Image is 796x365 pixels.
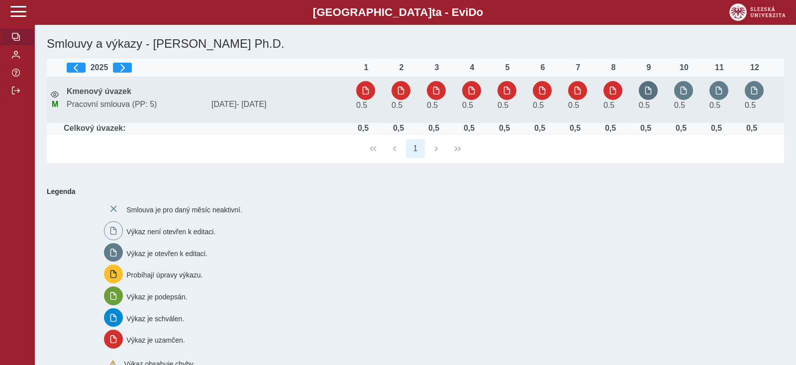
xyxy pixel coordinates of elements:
span: Pracovní smlouva (PP: 5) [63,100,207,109]
div: Úvazek : 4 h / den. 20 h / týden. [565,124,585,133]
b: Legenda [43,183,780,199]
div: 7 [568,63,588,72]
span: Úvazek : 4 h / den. 20 h / týden. [533,101,544,109]
div: 12 [745,63,765,72]
div: 6 [533,63,553,72]
div: Úvazek : 4 h / den. 20 h / týden. [706,124,726,133]
span: [DATE] [207,100,352,109]
div: 11 [709,63,729,72]
div: 9 [639,63,659,72]
span: - [DATE] [236,100,266,108]
span: Smlouva je pro daný měsíc neaktivní. [126,206,242,214]
span: Úvazek : 4 h / den. 20 h / týden. [709,101,720,109]
h1: Smlouvy a výkazy - [PERSON_NAME] Ph.D. [43,33,664,55]
div: Úvazek : 4 h / den. 20 h / týden. [495,124,514,133]
span: Úvazek : 4 h / den. 20 h / týden. [392,101,402,109]
div: Úvazek : 4 h / den. 20 h / týden. [742,124,762,133]
div: 1 [356,63,376,72]
span: Úvazek : 4 h / den. 20 h / týden. [427,101,438,109]
div: 3 [427,63,447,72]
div: Úvazek : 4 h / den. 20 h / týden. [353,124,373,133]
span: Výkaz je uzamčen. [126,336,185,344]
span: Úvazek : 4 h / den. 20 h / týden. [674,101,685,109]
button: 1 [406,139,425,158]
div: Úvazek : 4 h / den. 20 h / týden. [530,124,550,133]
div: 2 [392,63,411,72]
div: Úvazek : 4 h / den. 20 h / týden. [600,124,620,133]
div: Úvazek : 4 h / den. 20 h / týden. [389,124,408,133]
span: Úvazek : 4 h / den. 20 h / týden. [745,101,756,109]
div: Úvazek : 4 h / den. 20 h / týden. [671,124,691,133]
span: o [477,6,484,18]
span: Výkaz je podepsán. [126,293,187,301]
td: Celkový úvazek: [63,123,352,134]
div: Úvazek : 4 h / den. 20 h / týden. [636,124,656,133]
b: [GEOGRAPHIC_DATA] a - Evi [30,6,766,19]
i: Smlouva je aktivní [51,91,59,98]
span: D [468,6,476,18]
span: Úvazek : 4 h / den. 20 h / týden. [603,101,614,109]
span: Úvazek : 4 h / den. 20 h / týden. [568,101,579,109]
span: Úvazek : 4 h / den. 20 h / týden. [356,101,367,109]
div: Úvazek : 4 h / den. 20 h / týden. [424,124,444,133]
span: Výkaz je schválen. [126,314,184,322]
div: 8 [603,63,623,72]
div: 10 [674,63,694,72]
span: Údaje souhlasí s údaji v Magionu [52,100,58,108]
span: Probíhají úpravy výkazu. [126,271,202,279]
div: 5 [497,63,517,72]
div: 2025 [67,63,348,73]
img: logo_web_su.png [729,3,786,21]
div: Úvazek : 4 h / den. 20 h / týden. [459,124,479,133]
span: Výkaz je otevřen k editaci. [126,249,207,257]
div: 4 [462,63,482,72]
span: Výkaz není otevřen k editaci. [126,228,215,236]
b: Kmenový úvazek [67,87,131,95]
span: Úvazek : 4 h / den. 20 h / týden. [497,101,508,109]
span: Úvazek : 4 h / den. 20 h / týden. [639,101,650,109]
span: t [432,6,435,18]
span: Úvazek : 4 h / den. 20 h / týden. [462,101,473,109]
